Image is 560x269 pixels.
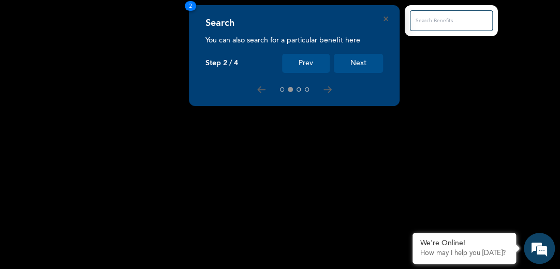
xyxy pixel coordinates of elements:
button: Next [334,54,383,73]
h4: Search [205,18,234,29]
p: Step 2 / 4 [205,59,238,68]
span: 2 [185,1,196,11]
div: We're Online! [420,239,508,248]
p: You can also search for a particular benefit here [205,35,383,46]
button: Prev [282,54,330,73]
input: Search Benefits... [410,10,493,31]
button: Close [384,17,388,21]
p: How may I help you today? [420,249,508,258]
